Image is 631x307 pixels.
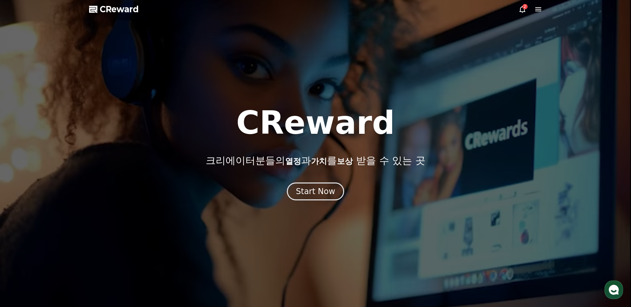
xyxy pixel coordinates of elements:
[311,157,327,166] span: 가치
[518,5,526,13] a: 2
[44,210,85,227] a: 대화
[287,189,344,195] a: Start Now
[285,157,301,166] span: 열정
[236,107,395,139] h1: CReward
[100,4,139,15] span: CReward
[21,220,25,225] span: 홈
[522,4,528,9] div: 2
[61,220,69,226] span: 대화
[85,210,127,227] a: 설정
[2,210,44,227] a: 홈
[337,157,353,166] span: 보상
[89,4,139,15] a: CReward
[296,186,335,197] div: Start Now
[206,155,425,167] p: 크리에이터분들의 과 를 받을 수 있는 곳
[102,220,110,225] span: 설정
[287,182,344,200] button: Start Now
